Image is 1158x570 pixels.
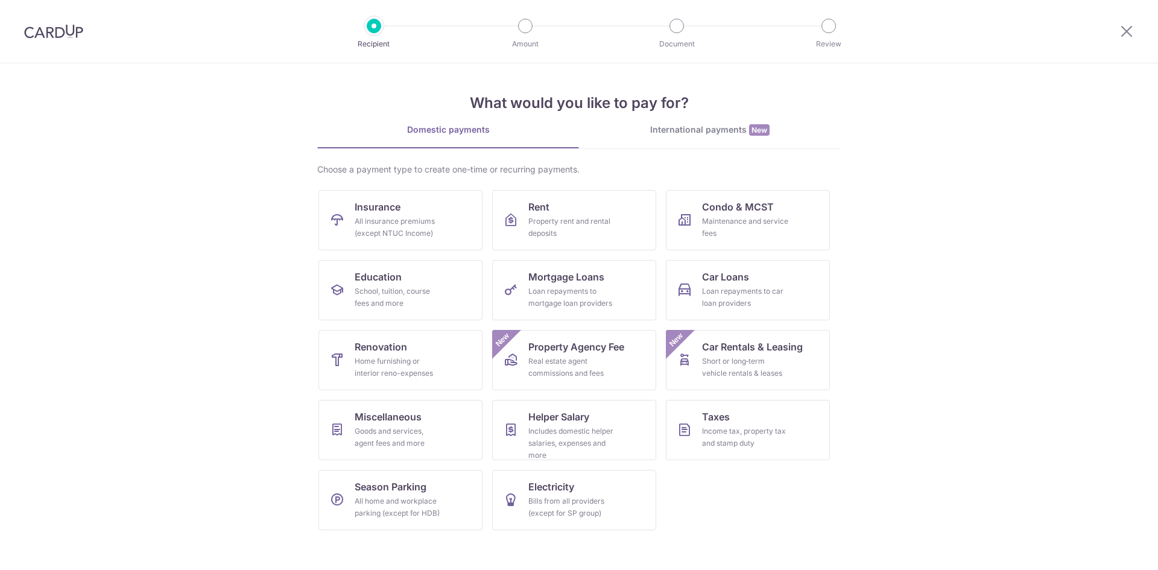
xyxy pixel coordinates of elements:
[528,425,615,461] div: Includes domestic helper salaries, expenses and more
[528,355,615,379] div: Real estate agent commissions and fees
[749,124,770,136] span: New
[492,400,656,460] a: Helper SalaryIncludes domestic helper salaries, expenses and more
[702,200,774,214] span: Condo & MCST
[528,200,549,214] span: Rent
[702,410,730,424] span: Taxes
[702,270,749,284] span: Car Loans
[1081,534,1146,564] iframe: Opens a widget where you can find more information
[702,425,789,449] div: Income tax, property tax and stamp duty
[355,200,400,214] span: Insurance
[318,400,482,460] a: MiscellaneousGoods and services, agent fees and more
[666,260,830,320] a: Car LoansLoan repayments to car loan providers
[492,190,656,250] a: RentProperty rent and rental deposits
[355,285,441,309] div: School, tuition, course fees and more
[317,163,841,176] div: Choose a payment type to create one-time or recurring payments.
[702,285,789,309] div: Loan repayments to car loan providers
[702,215,789,239] div: Maintenance and service fees
[355,495,441,519] div: All home and workplace parking (except for HDB)
[355,270,402,284] span: Education
[528,215,615,239] div: Property rent and rental deposits
[481,38,570,50] p: Amount
[318,470,482,530] a: Season ParkingAll home and workplace parking (except for HDB)
[528,340,624,354] span: Property Agency Fee
[318,190,482,250] a: InsuranceAll insurance premiums (except NTUC Income)
[24,24,83,39] img: CardUp
[579,124,841,136] div: International payments
[318,330,482,390] a: RenovationHome furnishing or interior reno-expenses
[528,270,604,284] span: Mortgage Loans
[528,480,574,494] span: Electricity
[702,340,803,354] span: Car Rentals & Leasing
[666,330,830,390] a: Car Rentals & LeasingShort or long‑term vehicle rentals & leasesNew
[632,38,721,50] p: Document
[318,260,482,320] a: EducationSchool, tuition, course fees and more
[355,425,441,449] div: Goods and services, agent fees and more
[666,400,830,460] a: TaxesIncome tax, property tax and stamp duty
[666,190,830,250] a: Condo & MCSTMaintenance and service fees
[355,410,422,424] span: Miscellaneous
[528,495,615,519] div: Bills from all providers (except for SP group)
[355,215,441,239] div: All insurance premiums (except NTUC Income)
[784,38,873,50] p: Review
[355,340,407,354] span: Renovation
[492,470,656,530] a: ElectricityBills from all providers (except for SP group)
[355,355,441,379] div: Home furnishing or interior reno-expenses
[528,410,589,424] span: Helper Salary
[317,92,841,114] h4: What would you like to pay for?
[355,480,426,494] span: Season Parking
[666,330,686,350] span: New
[329,38,419,50] p: Recipient
[317,124,579,136] div: Domestic payments
[702,355,789,379] div: Short or long‑term vehicle rentals & leases
[492,260,656,320] a: Mortgage LoansLoan repayments to mortgage loan providers
[492,330,656,390] a: Property Agency FeeReal estate agent commissions and feesNew
[528,285,615,309] div: Loan repayments to mortgage loan providers
[493,330,513,350] span: New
